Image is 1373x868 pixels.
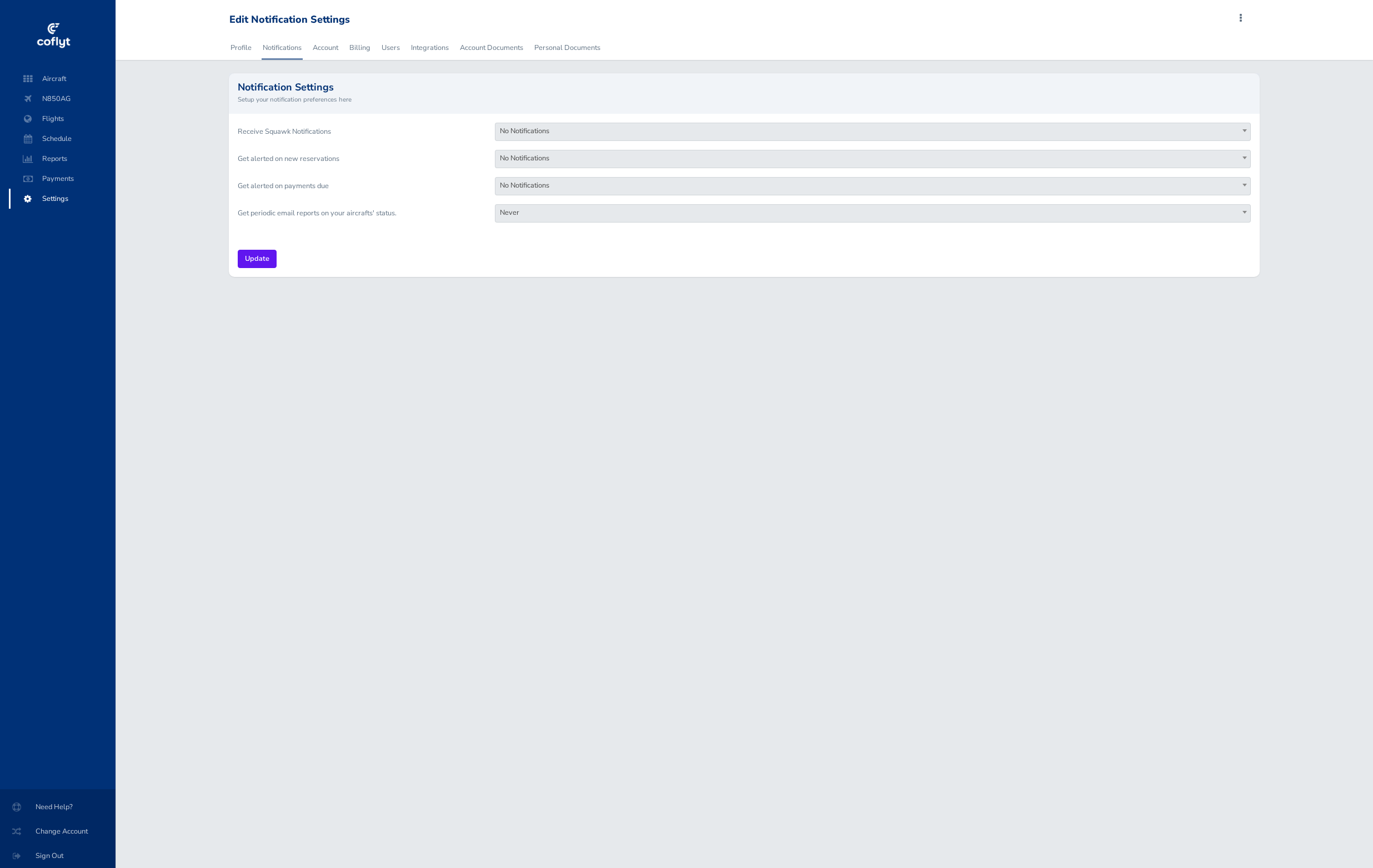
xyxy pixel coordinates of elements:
[495,123,1251,141] span: No Notifications
[495,178,1250,193] span: No Notifications
[495,150,1251,168] span: No Notifications
[262,36,303,60] a: Notifications
[312,36,339,60] a: Account
[20,129,104,149] span: Schedule
[20,69,104,89] span: Aircraft
[495,177,1251,195] span: No Notifications
[35,19,72,53] img: coflyt logo
[495,205,1250,220] span: Never
[238,94,1251,104] small: Setup your notification preferences here
[229,123,487,141] label: Receive Squawk Notifications
[13,821,102,841] span: Change Account
[410,36,450,60] a: Integrations
[20,189,104,209] span: Settings
[20,89,104,109] span: N850AG
[229,150,487,168] label: Get alerted on new reservations
[459,36,524,60] a: Account Documents
[229,204,487,223] label: Get periodic email reports on your aircrafts' status.
[348,36,372,60] a: Billing
[380,36,401,60] a: Users
[229,14,350,26] div: Edit Notification Settings
[229,36,253,60] a: Profile
[495,150,1250,166] span: No Notifications
[229,177,487,195] label: Get alerted on payments due
[20,149,104,169] span: Reports
[13,846,102,866] span: Sign Out
[495,123,1250,139] span: No Notifications
[20,169,104,189] span: Payments
[533,36,602,60] a: Personal Documents
[13,797,102,817] span: Need Help?
[238,250,277,268] input: Update
[495,204,1251,223] span: Never
[20,109,104,129] span: Flights
[238,82,1251,92] h2: Notification Settings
